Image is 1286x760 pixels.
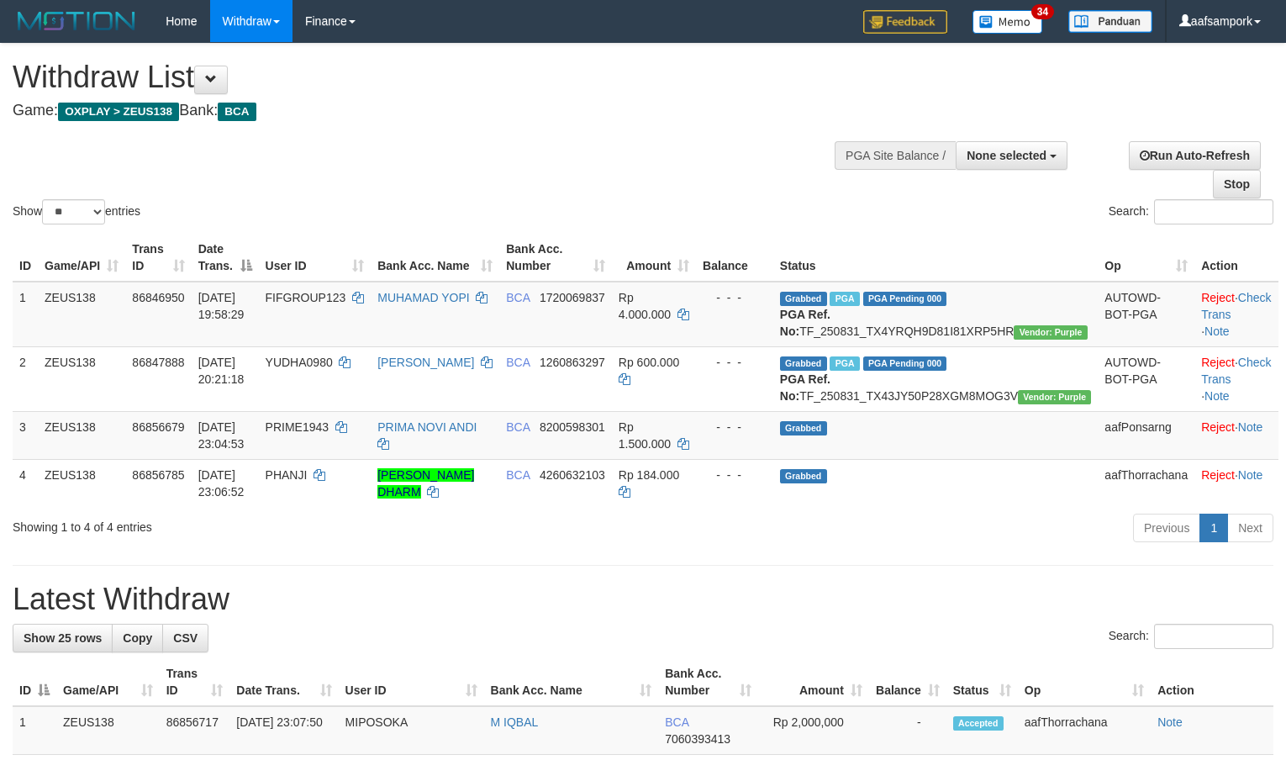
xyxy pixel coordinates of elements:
[377,356,474,369] a: [PERSON_NAME]
[38,459,125,507] td: ZEUS138
[1194,282,1278,347] td: · ·
[506,468,530,482] span: BCA
[773,234,1099,282] th: Status
[42,199,105,224] select: Showentries
[1194,234,1278,282] th: Action
[259,234,372,282] th: User ID: activate to sort column ascending
[863,356,947,371] span: PGA Pending
[132,356,184,369] span: 86847888
[1238,420,1263,434] a: Note
[218,103,256,121] span: BCA
[371,234,499,282] th: Bank Acc. Name: activate to sort column ascending
[1109,624,1273,649] label: Search:
[198,468,245,499] span: [DATE] 23:06:52
[780,421,827,435] span: Grabbed
[1238,468,1263,482] a: Note
[1154,624,1273,649] input: Search:
[1133,514,1200,542] a: Previous
[1201,468,1235,482] a: Reject
[13,658,56,706] th: ID: activate to sort column descending
[266,291,346,304] span: FIFGROUP123
[863,292,947,306] span: PGA Pending
[869,658,946,706] th: Balance: activate to sort column ascending
[863,10,947,34] img: Feedback.jpg
[1201,356,1271,386] a: Check Trans
[1194,459,1278,507] td: ·
[696,234,773,282] th: Balance
[13,583,1273,616] h1: Latest Withdraw
[266,468,308,482] span: PHANJI
[13,103,841,119] h4: Game: Bank:
[38,282,125,347] td: ZEUS138
[13,199,140,224] label: Show entries
[1201,291,1271,321] a: Check Trans
[1194,346,1278,411] td: · ·
[780,469,827,483] span: Grabbed
[13,282,38,347] td: 1
[946,658,1018,706] th: Status: activate to sort column ascending
[953,716,1004,731] span: Accepted
[703,467,767,483] div: - - -
[869,706,946,755] td: -
[38,346,125,411] td: ZEUS138
[13,624,113,652] a: Show 25 rows
[24,631,102,645] span: Show 25 rows
[619,356,679,369] span: Rp 600.000
[1014,325,1087,340] span: Vendor URL: https://trx4.1velocity.biz
[1018,390,1091,404] span: Vendor URL: https://trx4.1velocity.biz
[132,291,184,304] span: 86846950
[1201,291,1235,304] a: Reject
[780,372,830,403] b: PGA Ref. No:
[506,356,530,369] span: BCA
[1201,356,1235,369] a: Reject
[1098,234,1194,282] th: Op: activate to sort column ascending
[1227,514,1273,542] a: Next
[377,468,474,499] a: [PERSON_NAME] DHARM
[13,8,140,34] img: MOTION_logo.png
[38,234,125,282] th: Game/API: activate to sort column ascending
[703,419,767,435] div: - - -
[665,715,688,729] span: BCA
[198,356,245,386] span: [DATE] 20:21:18
[56,658,160,706] th: Game/API: activate to sort column ascending
[13,234,38,282] th: ID
[1157,715,1183,729] a: Note
[1151,658,1273,706] th: Action
[132,420,184,434] span: 86856679
[173,631,198,645] span: CSV
[956,141,1067,170] button: None selected
[780,308,830,338] b: PGA Ref. No:
[499,234,612,282] th: Bank Acc. Number: activate to sort column ascending
[758,658,869,706] th: Amount: activate to sort column ascending
[162,624,208,652] a: CSV
[1098,346,1194,411] td: AUTOWD-BOT-PGA
[377,291,469,304] a: MUHAMAD YOPI
[160,658,230,706] th: Trans ID: activate to sort column ascending
[967,149,1046,162] span: None selected
[619,291,671,321] span: Rp 4.000.000
[491,715,539,729] a: M IQBAL
[758,706,869,755] td: Rp 2,000,000
[132,468,184,482] span: 86856785
[112,624,163,652] a: Copy
[266,356,333,369] span: YUDHA0980
[38,411,125,459] td: ZEUS138
[619,468,679,482] span: Rp 184.000
[484,658,659,706] th: Bank Acc. Name: activate to sort column ascending
[612,234,696,282] th: Amount: activate to sort column ascending
[506,420,530,434] span: BCA
[780,356,827,371] span: Grabbed
[1031,4,1054,19] span: 34
[13,459,38,507] td: 4
[1213,170,1261,198] a: Stop
[658,658,757,706] th: Bank Acc. Number: activate to sort column ascending
[339,658,484,706] th: User ID: activate to sort column ascending
[1201,420,1235,434] a: Reject
[703,289,767,306] div: - - -
[1098,282,1194,347] td: AUTOWD-BOT-PGA
[13,512,524,536] div: Showing 1 to 4 of 4 entries
[1109,199,1273,224] label: Search:
[1068,10,1152,33] img: panduan.png
[229,706,338,755] td: [DATE] 23:07:50
[192,234,259,282] th: Date Trans.: activate to sort column descending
